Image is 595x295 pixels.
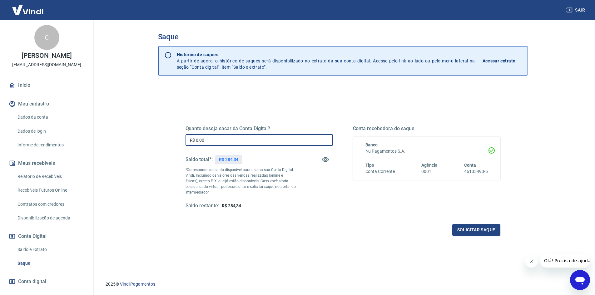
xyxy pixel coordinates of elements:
iframe: Mensagem da empresa [540,254,590,268]
p: [EMAIL_ADDRESS][DOMAIN_NAME] [12,61,81,68]
a: Disponibilização de agenda [15,212,86,224]
a: Vindi Pagamentos [120,282,155,287]
h3: Saque [158,32,528,41]
p: *Corresponde ao saldo disponível para uso na sua Conta Digital Vindi. Incluindo os valores das ve... [186,167,296,195]
h6: 46135493-6 [464,168,488,175]
button: Solicitar saque [452,224,500,236]
span: Conta [464,163,476,168]
a: Dados de login [15,125,86,138]
button: Sair [565,4,588,16]
a: Relatório de Recebíveis [15,170,86,183]
a: Contratos com credores [15,198,86,211]
h6: Nu Pagamentos S.A. [365,148,488,155]
span: R$ 284,34 [222,203,241,208]
iframe: Fechar mensagem [525,255,538,268]
h5: Quanto deseja sacar da Conta Digital? [186,125,333,132]
button: Conta Digital [7,229,86,243]
button: Meus recebíveis [7,156,86,170]
a: Conta digital [7,275,86,288]
p: Acessar extrato [483,58,516,64]
span: Olá! Precisa de ajuda? [4,4,52,9]
p: [PERSON_NAME] [22,52,72,59]
div: C [34,25,59,50]
a: Saque [15,257,86,270]
h6: 0001 [421,168,438,175]
a: Acessar extrato [483,52,523,70]
p: 2025 © [106,281,580,288]
h5: Conta recebedora do saque [353,125,500,132]
span: Banco [365,142,378,147]
iframe: Botão para abrir a janela de mensagens [570,270,590,290]
h5: Saldo total*: [186,156,213,163]
a: Recebíveis Futuros Online [15,184,86,197]
span: Agência [421,163,438,168]
p: A partir de agora, o histórico de saques será disponibilizado no extrato da sua conta digital. Ac... [177,52,475,70]
span: Conta digital [18,277,46,286]
p: Histórico de saques [177,52,475,58]
a: Informe de rendimentos [15,139,86,151]
a: Saldo e Extrato [15,243,86,256]
a: Início [7,78,86,92]
h6: Conta Corrente [365,168,395,175]
h5: Saldo restante: [186,203,219,209]
button: Meu cadastro [7,97,86,111]
p: R$ 284,34 [219,156,239,163]
img: Vindi [7,0,48,19]
a: Dados da conta [15,111,86,124]
span: Tipo [365,163,374,168]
